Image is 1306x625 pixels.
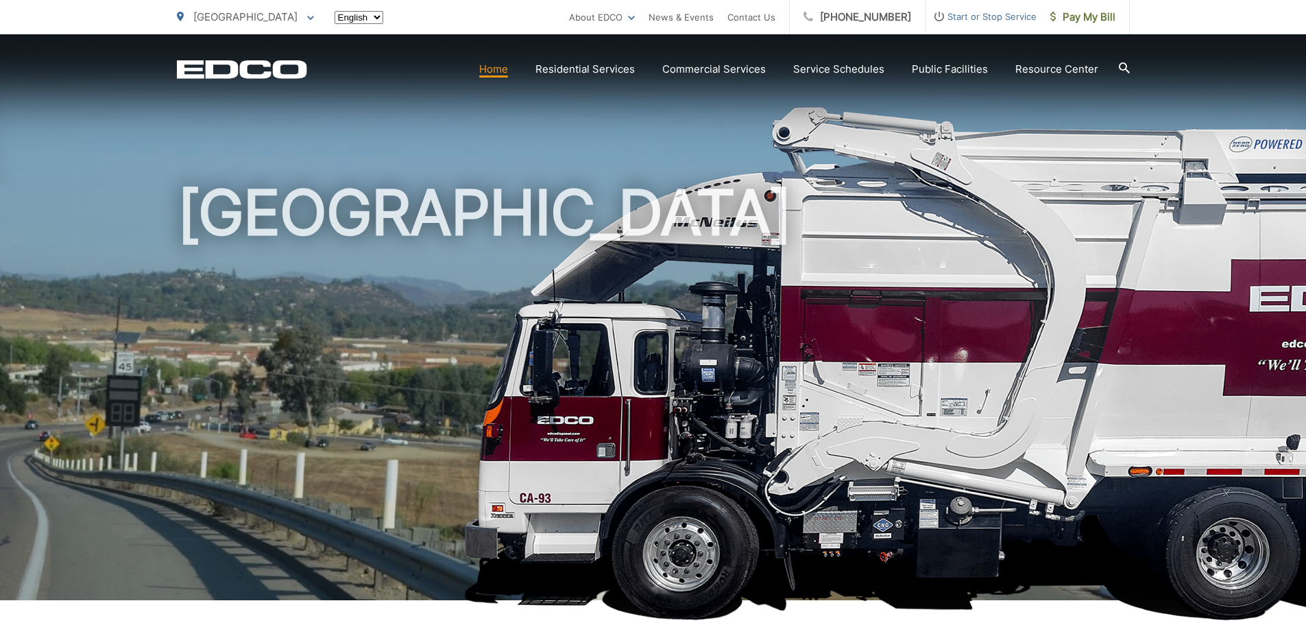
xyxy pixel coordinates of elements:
[1015,61,1098,78] a: Resource Center
[335,11,383,24] select: Select a language
[727,9,775,25] a: Contact Us
[662,61,766,78] a: Commercial Services
[912,61,988,78] a: Public Facilities
[177,60,307,79] a: EDCD logo. Return to the homepage.
[193,10,298,23] span: [GEOGRAPHIC_DATA]
[569,9,635,25] a: About EDCO
[535,61,635,78] a: Residential Services
[649,9,714,25] a: News & Events
[177,178,1130,613] h1: [GEOGRAPHIC_DATA]
[479,61,508,78] a: Home
[1050,9,1115,25] span: Pay My Bill
[793,61,884,78] a: Service Schedules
